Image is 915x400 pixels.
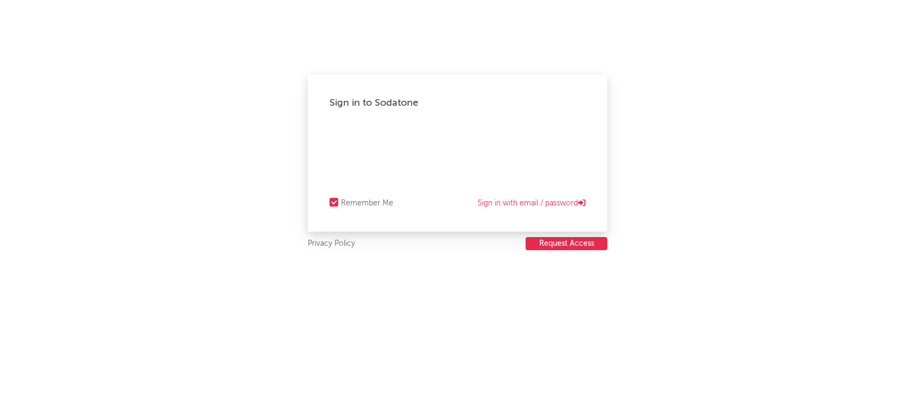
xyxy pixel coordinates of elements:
a: Privacy Policy [308,237,355,251]
div: Remember Me [341,197,393,210]
div: Sign in to Sodatone [330,96,585,110]
button: Request Access [526,237,607,250]
a: Sign in with email / password [478,197,585,210]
